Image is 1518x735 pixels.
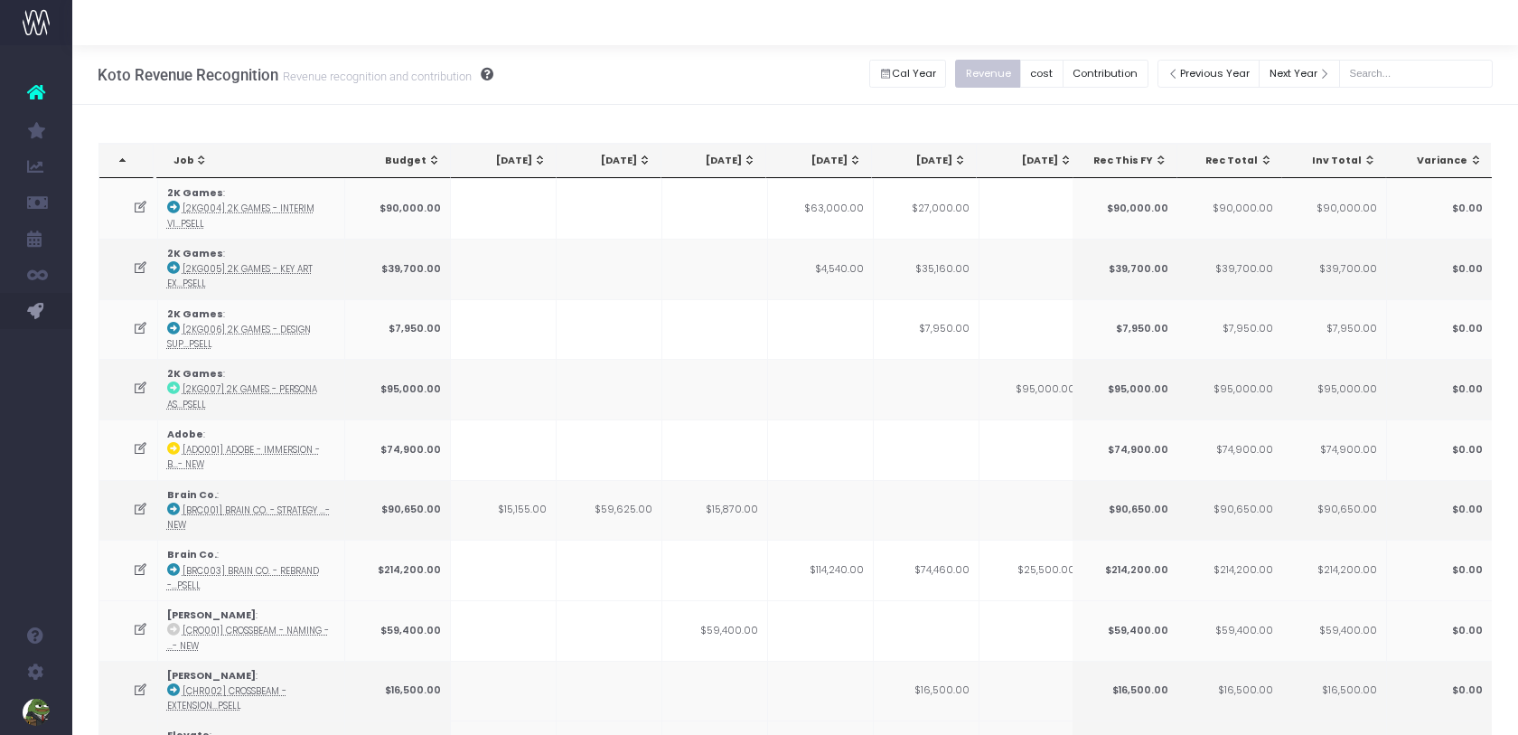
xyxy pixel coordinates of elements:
[1386,299,1492,360] td: $0.00
[167,428,203,441] strong: Adobe
[99,144,155,178] th: : activate to sort column descending
[1280,359,1386,419] td: $95,000.00
[1280,299,1386,360] td: $7,950.00
[1339,60,1493,88] input: Search...
[1259,60,1340,88] button: Next Year
[1280,600,1386,661] td: $59,400.00
[1386,600,1492,661] td: $0.00
[1072,299,1177,360] td: $7,950.00
[1280,480,1386,541] td: $90,650.00
[158,600,345,661] td: :
[662,600,768,661] td: $59,400.00
[173,154,339,168] div: Job
[345,299,451,360] td: $7,950.00
[345,239,451,299] td: $39,700.00
[1176,299,1282,360] td: $7,950.00
[167,307,223,321] strong: 2K Games
[1157,60,1260,88] button: Previous Year
[1386,661,1492,721] td: $0.00
[872,144,977,178] th: Aug 25: activate to sort column ascending
[1072,178,1177,239] td: $90,000.00
[1176,239,1282,299] td: $39,700.00
[1176,600,1282,661] td: $59,400.00
[158,178,345,239] td: :
[1194,154,1272,168] div: Rec Total
[1073,144,1177,178] th: Rec This FY: activate to sort column ascending
[98,66,493,84] h3: Koto Revenue Recognition
[167,608,256,622] strong: [PERSON_NAME]
[1072,359,1177,419] td: $95,000.00
[1280,419,1386,480] td: $74,900.00
[167,625,329,651] abbr: [CRO001] Crossbeam - Naming - Brand - New
[158,661,345,721] td: :
[869,60,947,88] button: Cal Year
[167,565,319,591] abbr: [BRC003] Brain Co. - Rebrand - Brand - Upsell
[979,540,1085,600] td: $25,500.00
[1176,178,1282,239] td: $90,000.00
[23,699,50,726] img: images/default_profile_image.png
[1063,60,1148,88] button: Contribution
[1176,480,1282,541] td: $90,650.00
[1072,419,1177,480] td: $74,900.00
[874,239,979,299] td: $35,160.00
[167,367,223,381] strong: 2K Games
[158,239,345,299] td: :
[167,247,223,260] strong: 2K Games
[1280,540,1386,600] td: $214,200.00
[167,203,314,229] abbr: [2KG004] 2K Games - Interim Visual - Brand - Upsell
[158,359,345,419] td: :
[1386,239,1492,299] td: $0.00
[1281,144,1386,178] th: Inv Total: activate to sort column ascending
[874,661,979,721] td: $16,500.00
[1089,154,1167,168] div: Rec This FY
[167,504,330,531] abbr: [BRC001] Brain Co. - Strategy - Brand - New
[167,488,217,502] strong: Brain Co.
[1386,419,1492,480] td: $0.00
[362,154,441,168] div: Budget
[1072,661,1177,721] td: $16,500.00
[451,144,556,178] th: Apr 25: activate to sort column ascending
[573,154,651,168] div: [DATE]
[1176,540,1282,600] td: $214,200.00
[557,144,661,178] th: May 25: activate to sort column ascending
[345,480,451,541] td: $90,650.00
[345,600,451,661] td: $59,400.00
[1386,359,1492,419] td: $0.00
[167,548,217,561] strong: Brain Co.
[1177,144,1282,178] th: Rec Total: activate to sort column ascending
[888,154,967,168] div: [DATE]
[1176,661,1282,721] td: $16,500.00
[278,66,472,84] small: Revenue recognition and contribution
[955,60,1021,88] button: Revenue
[782,154,861,168] div: [DATE]
[158,419,345,480] td: :
[874,299,979,360] td: $7,950.00
[345,359,451,419] td: $95,000.00
[678,154,756,168] div: [DATE]
[1386,480,1492,541] td: $0.00
[346,144,451,178] th: Budget: activate to sort column ascending
[467,154,546,168] div: [DATE]
[661,144,766,178] th: Jun 25: activate to sort column ascending
[979,359,1085,419] td: $95,000.00
[1298,154,1376,168] div: Inv Total
[167,383,317,410] abbr: [2KG007] 2K Games - Persona Assets - Brand - Upsell
[158,299,345,360] td: :
[167,444,320,470] abbr: [ADO001] Adobe - Immersion - Brand - New
[869,55,956,92] div: Small button group
[1280,239,1386,299] td: $39,700.00
[157,144,349,178] th: Job: activate to sort column ascending
[768,178,874,239] td: $63,000.00
[167,669,256,683] strong: [PERSON_NAME]
[345,540,451,600] td: $214,200.00
[1176,419,1282,480] td: $74,900.00
[345,661,451,721] td: $16,500.00
[874,178,979,239] td: $27,000.00
[1072,239,1177,299] td: $39,700.00
[1386,178,1492,239] td: $0.00
[1072,540,1177,600] td: $214,200.00
[1072,480,1177,541] td: $90,650.00
[1387,144,1493,178] th: Variance: activate to sort column ascending
[768,540,874,600] td: $114,240.00
[167,685,286,711] abbr: [CHR002] Crossbeam - Extension - Brand - Upsell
